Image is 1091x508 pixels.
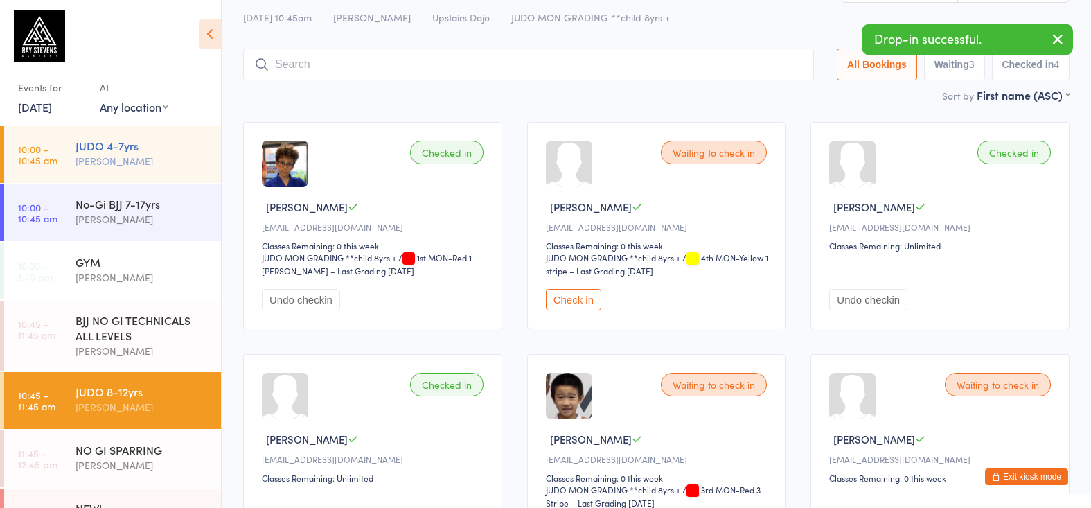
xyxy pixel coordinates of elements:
[833,200,915,214] span: [PERSON_NAME]
[18,99,52,114] a: [DATE]
[18,143,57,166] time: 10:00 - 10:45 am
[546,289,601,310] button: Check in
[76,313,209,343] div: BJJ NO GI TECHNICALS ALL LEVELS
[829,472,1055,484] div: Classes Remaining: 0 this week
[76,399,209,415] div: [PERSON_NAME]
[661,141,767,164] div: Waiting to check in
[969,59,975,70] div: 3
[546,221,772,233] div: [EMAIL_ADDRESS][DOMAIN_NAME]
[546,373,592,419] img: image1713124571.png
[992,49,1070,80] button: Checked in4
[829,240,1055,252] div: Classes Remaining: Unlimited
[76,384,209,399] div: JUDO 8-12yrs
[262,240,488,252] div: Classes Remaining: 0 this week
[942,89,974,103] label: Sort by
[4,430,221,487] a: 11:45 -12:45 pmNO GI SPARRING[PERSON_NAME]
[833,432,915,446] span: [PERSON_NAME]
[76,270,209,286] div: [PERSON_NAME]
[661,373,767,396] div: Waiting to check in
[985,468,1068,485] button: Exit kiosk mode
[266,200,348,214] span: [PERSON_NAME]
[945,373,1051,396] div: Waiting to check in
[546,240,772,252] div: Classes Remaining: 0 this week
[4,243,221,299] a: 10:30 -1:45 pmGYM[PERSON_NAME]
[18,318,55,340] time: 10:45 - 11:45 am
[100,76,168,99] div: At
[18,76,86,99] div: Events for
[262,472,488,484] div: Classes Remaining: Unlimited
[410,373,484,396] div: Checked in
[76,457,209,473] div: [PERSON_NAME]
[266,432,348,446] span: [PERSON_NAME]
[837,49,917,80] button: All Bookings
[829,221,1055,233] div: [EMAIL_ADDRESS][DOMAIN_NAME]
[76,442,209,457] div: NO GI SPARRING
[924,49,985,80] button: Waiting3
[76,254,209,270] div: GYM
[18,260,53,282] time: 10:30 - 1:45 pm
[76,343,209,359] div: [PERSON_NAME]
[550,200,632,214] span: [PERSON_NAME]
[862,24,1073,55] div: Drop-in successful.
[18,448,57,470] time: 11:45 - 12:45 pm
[18,389,55,412] time: 10:45 - 11:45 am
[76,196,209,211] div: No-Gi BJJ 7-17yrs
[4,372,221,429] a: 10:45 -11:45 amJUDO 8-12yrs[PERSON_NAME]
[333,10,411,24] span: [PERSON_NAME]
[546,484,680,496] div: JUDO MON GRADING **child 8yrs +
[100,99,168,114] div: Any location
[243,49,814,80] input: Search
[4,301,221,371] a: 10:45 -11:45 amBJJ NO GI TECHNICALS ALL LEVELS[PERSON_NAME]
[76,153,209,169] div: [PERSON_NAME]
[977,87,1070,103] div: First name (ASC)
[262,453,488,465] div: [EMAIL_ADDRESS][DOMAIN_NAME]
[410,141,484,164] div: Checked in
[262,221,488,233] div: [EMAIL_ADDRESS][DOMAIN_NAME]
[262,289,340,310] button: Undo checkin
[546,453,772,465] div: [EMAIL_ADDRESS][DOMAIN_NAME]
[4,184,221,241] a: 10:00 -10:45 amNo-Gi BJJ 7-17yrs[PERSON_NAME]
[243,10,312,24] span: [DATE] 10:45am
[18,202,57,224] time: 10:00 - 10:45 am
[262,252,396,263] div: JUDO MON GRADING **child 8yrs +
[829,289,907,310] button: Undo checkin
[546,472,772,484] div: Classes Remaining: 0 this week
[76,138,209,153] div: JUDO 4-7yrs
[4,126,221,183] a: 10:00 -10:45 amJUDO 4-7yrs[PERSON_NAME]
[14,10,65,62] img: Ray Stevens Academy (Martial Sports Management Ltd T/A Ray Stevens Academy)
[262,141,308,187] img: image1749891449.png
[829,453,1055,465] div: [EMAIL_ADDRESS][DOMAIN_NAME]
[511,10,670,24] span: JUDO MON GRADING **child 8yrs +
[432,10,490,24] span: Upstairs Dojo
[546,252,680,263] div: JUDO MON GRADING **child 8yrs +
[977,141,1051,164] div: Checked in
[76,211,209,227] div: [PERSON_NAME]
[550,432,632,446] span: [PERSON_NAME]
[1054,59,1059,70] div: 4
